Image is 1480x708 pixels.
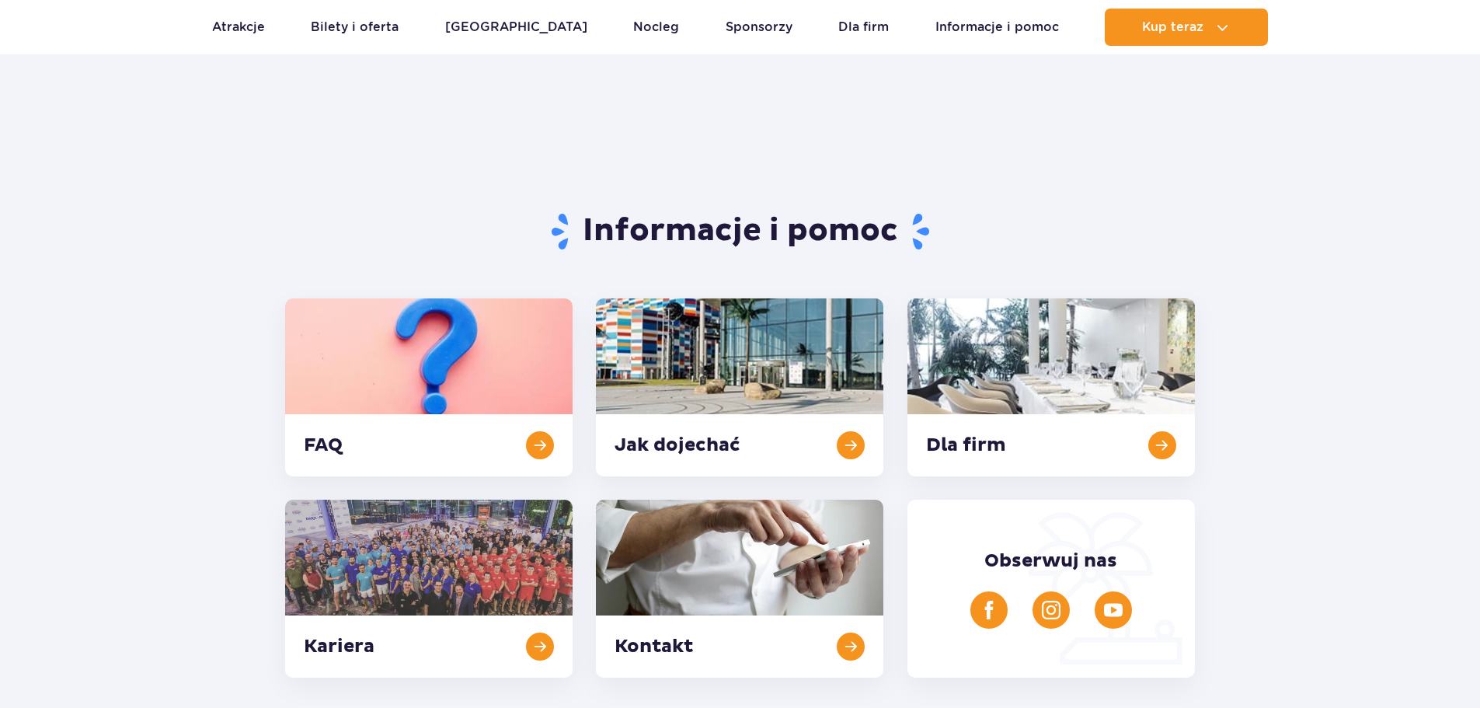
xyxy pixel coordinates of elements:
[633,9,679,46] a: Nocleg
[1105,9,1268,46] button: Kup teraz
[726,9,792,46] a: Sponsorzy
[285,211,1195,252] h1: Informacje i pomoc
[838,9,889,46] a: Dla firm
[980,601,998,619] img: Facebook
[1142,20,1203,34] span: Kup teraz
[984,549,1117,573] span: Obserwuj nas
[1104,601,1123,619] img: YouTube
[935,9,1059,46] a: Informacje i pomoc
[212,9,265,46] a: Atrakcje
[311,9,399,46] a: Bilety i oferta
[445,9,587,46] a: [GEOGRAPHIC_DATA]
[1042,601,1060,619] img: Instagram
